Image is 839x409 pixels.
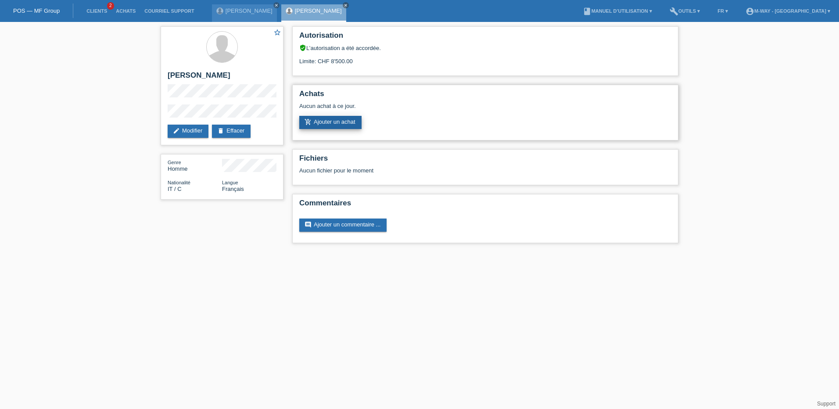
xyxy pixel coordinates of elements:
[222,186,244,192] span: Français
[299,199,671,212] h2: Commentaires
[299,44,671,51] div: L’autorisation a été accordée.
[665,8,704,14] a: buildOutils ▾
[299,31,671,44] h2: Autorisation
[226,7,272,14] a: [PERSON_NAME]
[299,51,671,65] div: Limite: CHF 8'500.00
[746,7,754,16] i: account_circle
[217,127,224,134] i: delete
[299,116,362,129] a: add_shopping_cartAjouter un achat
[111,8,140,14] a: Achats
[168,125,208,138] a: editModifier
[13,7,60,14] a: POS — MF Group
[299,154,671,167] h2: Fichiers
[344,3,348,7] i: close
[173,127,180,134] i: edit
[299,219,387,232] a: commentAjouter un commentaire ...
[273,29,281,38] a: star_border
[140,8,198,14] a: Courriel Support
[168,71,276,84] h2: [PERSON_NAME]
[212,125,251,138] a: deleteEffacer
[168,160,181,165] span: Genre
[299,44,306,51] i: verified_user
[168,180,190,185] span: Nationalité
[305,118,312,126] i: add_shopping_cart
[168,159,222,172] div: Homme
[817,401,835,407] a: Support
[578,8,656,14] a: bookManuel d’utilisation ▾
[82,8,111,14] a: Clients
[713,8,732,14] a: FR ▾
[273,2,280,8] a: close
[583,7,592,16] i: book
[222,180,238,185] span: Langue
[168,186,182,192] span: Italie / C / 01.05.2019
[107,2,114,10] span: 2
[305,221,312,228] i: comment
[670,7,678,16] i: build
[273,29,281,36] i: star_border
[299,167,567,174] div: Aucun fichier pour le moment
[299,103,671,116] div: Aucun achat à ce jour.
[741,8,835,14] a: account_circlem-way - [GEOGRAPHIC_DATA] ▾
[299,90,671,103] h2: Achats
[274,3,279,7] i: close
[295,7,342,14] a: [PERSON_NAME]
[343,2,349,8] a: close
